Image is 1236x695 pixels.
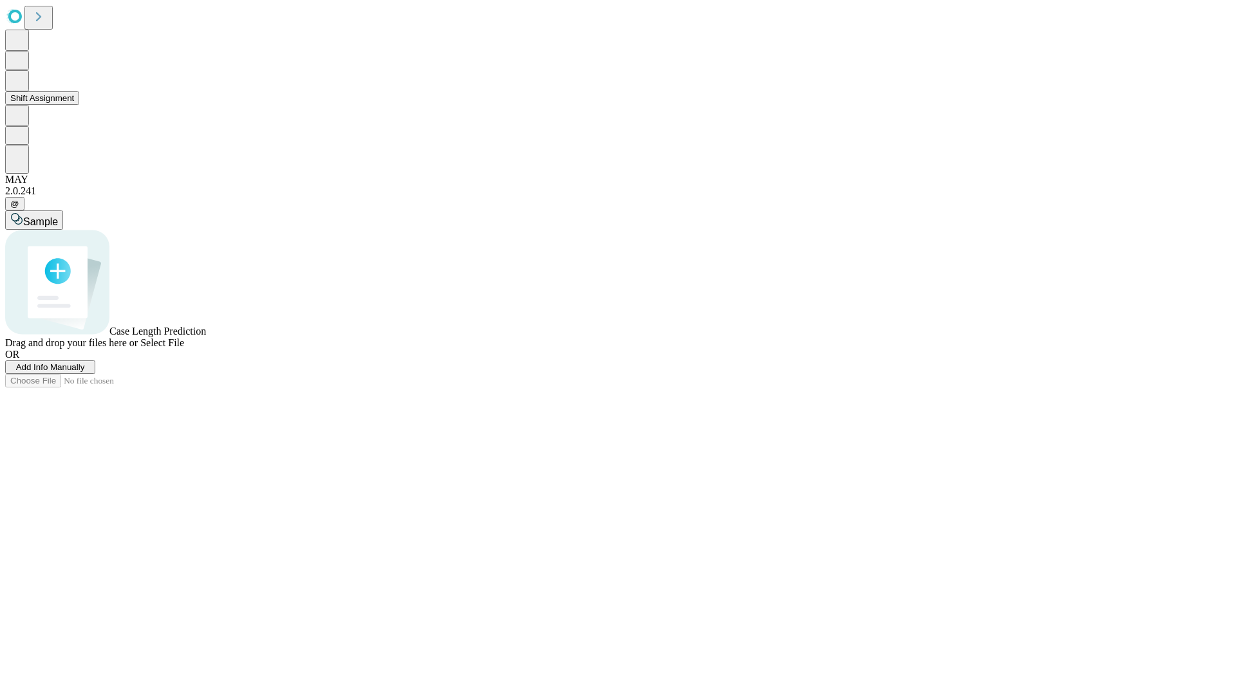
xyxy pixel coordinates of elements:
[140,337,184,348] span: Select File
[5,91,79,105] button: Shift Assignment
[5,360,95,374] button: Add Info Manually
[10,199,19,208] span: @
[109,326,206,337] span: Case Length Prediction
[5,337,138,348] span: Drag and drop your files here or
[16,362,85,372] span: Add Info Manually
[5,185,1231,197] div: 2.0.241
[5,174,1231,185] div: MAY
[5,349,19,360] span: OR
[5,197,24,210] button: @
[5,210,63,230] button: Sample
[23,216,58,227] span: Sample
